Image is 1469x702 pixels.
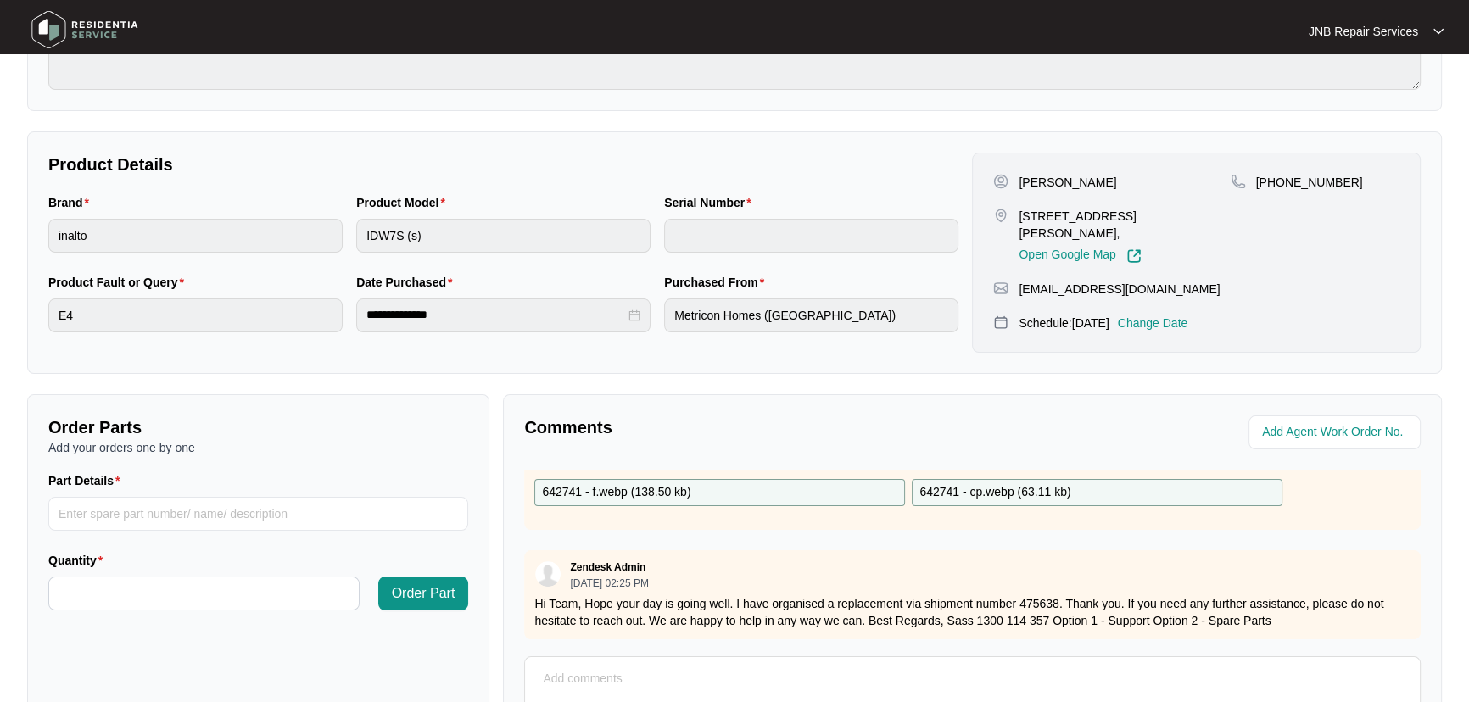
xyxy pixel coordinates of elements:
p: Order Parts [48,415,468,439]
input: Serial Number [664,219,958,253]
p: Add your orders one by one [48,439,468,456]
label: Product Model [356,194,452,211]
label: Serial Number [664,194,757,211]
img: map-pin [1231,174,1246,189]
p: Product Details [48,153,958,176]
input: Purchased From [664,298,958,332]
p: JNB Repair Services [1309,23,1418,40]
p: Change Date [1118,315,1188,331]
p: [EMAIL_ADDRESS][DOMAIN_NAME] [1019,281,1220,298]
label: Product Fault or Query [48,274,191,291]
img: map-pin [993,281,1008,296]
input: Product Fault or Query [48,298,343,332]
label: Part Details [48,472,127,489]
label: Brand [48,194,96,211]
input: Product Model [356,219,651,253]
span: Order Part [392,583,455,604]
p: Schedule: [DATE] [1019,315,1109,331]
img: Link-External [1126,248,1142,264]
input: Date Purchased [366,306,625,324]
p: Hi Team, Hope your day is going well. I have organised a replacement via shipment number 475638. ... [534,595,1410,629]
input: Brand [48,219,343,253]
input: Add Agent Work Order No. [1262,422,1410,443]
p: [STREET_ADDRESS][PERSON_NAME], [1019,208,1230,242]
img: map-pin [993,315,1008,330]
p: Zendesk Admin [570,560,645,574]
img: map-pin [993,208,1008,223]
p: Comments [524,415,960,439]
p: [PHONE_NUMBER] [1256,174,1363,191]
label: Date Purchased [356,274,459,291]
p: [PERSON_NAME] [1019,174,1116,191]
input: Part Details [48,497,468,531]
p: [DATE] 02:25 PM [570,578,648,588]
a: Open Google Map [1019,248,1141,264]
button: Order Part [378,577,469,610]
img: user-pin [993,174,1008,189]
img: dropdown arrow [1433,27,1444,36]
img: user.svg [535,561,561,587]
label: Purchased From [664,274,771,291]
input: Quantity [49,577,359,610]
p: 642741 - cp.webp ( 63.11 kb ) [919,483,1070,502]
label: Quantity [48,552,109,569]
img: residentia service logo [25,4,144,55]
p: 642741 - f.webp ( 138.50 kb ) [542,483,690,502]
